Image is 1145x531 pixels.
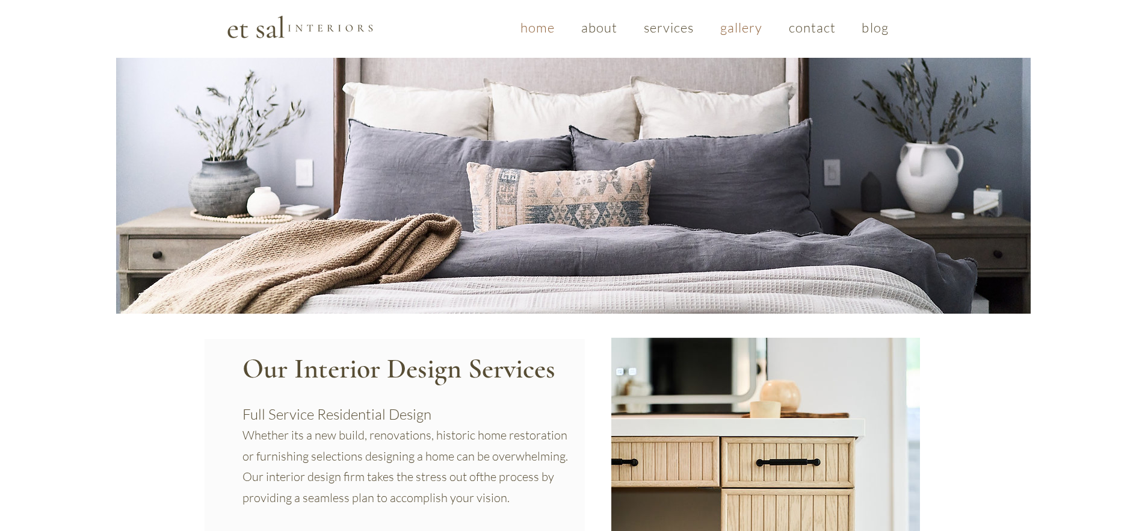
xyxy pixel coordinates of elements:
span: Whether its a new build, renovations, historic home restoration or furnishing selections designin... [242,427,568,484]
span: about [581,19,618,36]
nav: Site [510,13,900,42]
a: about [570,13,628,42]
span: home [520,19,555,36]
a: gallery [709,13,773,42]
span: contact [789,19,836,36]
span: services [644,19,694,36]
a: contact [778,13,847,42]
a: services [633,13,705,42]
span: blog [862,19,888,36]
span: Our Interior Design Services [242,352,555,385]
span: gallery [720,19,763,36]
a: home [510,13,566,42]
span: Full Service Residential Design [242,405,431,423]
img: Et Sal Logo [226,14,374,39]
a: blog [851,13,900,42]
